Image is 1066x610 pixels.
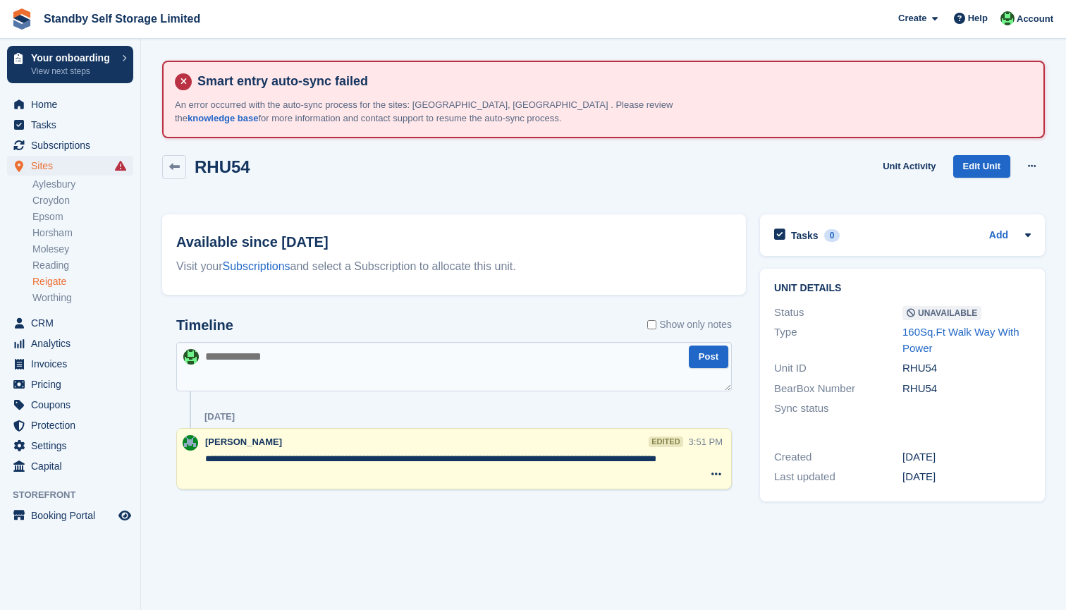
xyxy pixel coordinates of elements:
[7,156,133,176] a: menu
[774,469,902,485] div: Last updated
[32,226,133,240] a: Horsham
[205,437,282,447] span: [PERSON_NAME]
[7,313,133,333] a: menu
[902,306,981,320] span: Unavailable
[968,11,988,25] span: Help
[1000,11,1015,25] img: Michael Walker
[31,354,116,374] span: Invoices
[223,260,290,272] a: Subscriptions
[7,395,133,415] a: menu
[204,411,235,422] div: [DATE]
[32,275,133,288] a: Reigate
[647,317,732,332] label: Show only notes
[183,435,198,451] img: Megan Cotton
[774,283,1031,294] h2: Unit details
[7,334,133,353] a: menu
[175,98,704,126] p: An error occurred with the auto-sync process for the sites: [GEOGRAPHIC_DATA], [GEOGRAPHIC_DATA] ...
[902,360,1031,377] div: RHU54
[689,435,723,449] div: 3:51 PM
[31,334,116,353] span: Analytics
[774,324,902,356] div: Type
[1017,12,1053,26] span: Account
[116,507,133,524] a: Preview store
[689,346,728,369] button: Post
[774,360,902,377] div: Unit ID
[32,210,133,224] a: Epsom
[31,115,116,135] span: Tasks
[31,395,116,415] span: Coupons
[31,135,116,155] span: Subscriptions
[7,374,133,394] a: menu
[176,317,233,334] h2: Timeline
[31,94,116,114] span: Home
[774,401,902,417] div: Sync status
[989,228,1008,244] a: Add
[188,113,258,123] a: knowledge base
[7,115,133,135] a: menu
[31,506,116,525] span: Booking Portal
[774,305,902,321] div: Status
[38,7,206,30] a: Standby Self Storage Limited
[824,229,840,242] div: 0
[31,415,116,435] span: Protection
[31,313,116,333] span: CRM
[7,94,133,114] a: menu
[115,160,126,171] i: Smart entry sync failures have occurred
[902,449,1031,465] div: [DATE]
[898,11,926,25] span: Create
[32,259,133,272] a: Reading
[7,436,133,456] a: menu
[774,381,902,397] div: BearBox Number
[791,229,819,242] h2: Tasks
[877,155,941,178] a: Unit Activity
[902,381,1031,397] div: RHU54
[953,155,1010,178] a: Edit Unit
[195,157,250,176] h2: RHU54
[7,415,133,435] a: menu
[774,449,902,465] div: Created
[902,326,1019,354] a: 160Sq.Ft Walk Way With Power
[32,194,133,207] a: Croydon
[176,258,732,275] div: Visit your and select a Subscription to allocate this unit.
[31,456,116,476] span: Capital
[7,456,133,476] a: menu
[32,178,133,191] a: Aylesbury
[31,53,115,63] p: Your onboarding
[902,469,1031,485] div: [DATE]
[31,65,115,78] p: View next steps
[647,317,656,332] input: Show only notes
[32,291,133,305] a: Worthing
[192,73,1032,90] h4: Smart entry auto-sync failed
[7,506,133,525] a: menu
[7,135,133,155] a: menu
[32,243,133,256] a: Molesey
[31,374,116,394] span: Pricing
[11,8,32,30] img: stora-icon-8386f47178a22dfd0bd8f6a31ec36ba5ce8667c1dd55bd0f319d3a0aa187defe.svg
[649,437,682,447] div: edited
[183,349,199,365] img: Michael Walker
[7,354,133,374] a: menu
[31,156,116,176] span: Sites
[176,231,732,252] h2: Available since [DATE]
[31,436,116,456] span: Settings
[13,488,140,502] span: Storefront
[7,46,133,83] a: Your onboarding View next steps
